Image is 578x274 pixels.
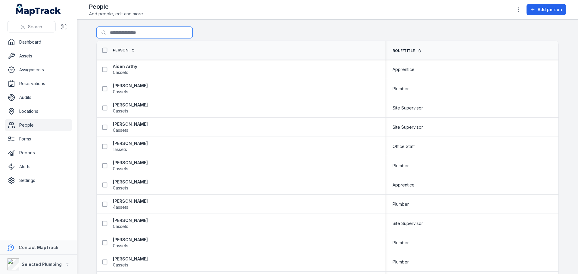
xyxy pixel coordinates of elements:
[113,185,128,191] span: 0 assets
[113,237,148,249] a: [PERSON_NAME]0assets
[113,198,148,210] a: [PERSON_NAME]4assets
[393,163,409,169] span: Plumber
[113,140,148,146] strong: [PERSON_NAME]
[5,78,72,90] a: Reservations
[5,50,72,62] a: Assets
[5,105,72,117] a: Locations
[393,240,409,246] span: Plumber
[393,86,409,92] span: Plumber
[113,256,148,268] a: [PERSON_NAME]0assets
[113,121,148,127] strong: [PERSON_NAME]
[113,217,148,229] a: [PERSON_NAME]0assets
[113,217,148,223] strong: [PERSON_NAME]
[113,102,148,108] strong: [PERSON_NAME]
[28,24,42,30] span: Search
[113,166,128,172] span: 0 assets
[113,237,148,243] strong: [PERSON_NAME]
[113,48,129,53] span: Person
[5,147,72,159] a: Reports
[16,4,61,16] a: MapTrack
[113,83,148,89] strong: [PERSON_NAME]
[393,143,415,149] span: Office Staff.
[113,89,128,95] span: 0 assets
[393,66,415,72] span: Apprentice
[113,262,128,268] span: 0 assets
[113,243,128,249] span: 0 assets
[113,256,148,262] strong: [PERSON_NAME]
[113,140,148,152] a: [PERSON_NAME]1assets
[5,174,72,186] a: Settings
[393,182,415,188] span: Apprentice
[5,64,72,76] a: Assignments
[19,245,58,250] strong: Contact MapTrack
[113,198,148,204] strong: [PERSON_NAME]
[113,204,128,210] span: 4 assets
[113,179,148,185] strong: [PERSON_NAME]
[89,11,144,17] span: Add people, edit and more.
[393,220,423,226] span: Site Supervisor
[89,2,144,11] h2: People
[393,201,409,207] span: Plumber
[113,160,148,172] a: [PERSON_NAME]0assets
[113,83,148,95] a: [PERSON_NAME]0assets
[393,105,423,111] span: Site Supervisor
[5,91,72,103] a: Audits
[22,262,62,267] strong: Selected Plumbing
[113,146,127,152] span: 1 assets
[113,63,137,75] a: Aiden Arthy0assets
[5,36,72,48] a: Dashboard
[113,63,137,69] strong: Aiden Arthy
[393,48,415,53] span: Role/Title
[5,133,72,145] a: Forms
[5,161,72,173] a: Alerts
[393,48,422,53] a: Role/Title
[113,223,128,229] span: 0 assets
[113,102,148,114] a: [PERSON_NAME]0assets
[527,4,566,15] button: Add person
[113,160,148,166] strong: [PERSON_NAME]
[113,108,128,114] span: 0 assets
[393,124,423,130] span: Site Supervisor
[113,69,128,75] span: 0 assets
[113,127,128,133] span: 0 assets
[393,259,409,265] span: Plumber
[113,121,148,133] a: [PERSON_NAME]0assets
[5,119,72,131] a: People
[538,7,562,13] span: Add person
[7,21,56,32] button: Search
[113,179,148,191] a: [PERSON_NAME]0assets
[113,48,135,53] a: Person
